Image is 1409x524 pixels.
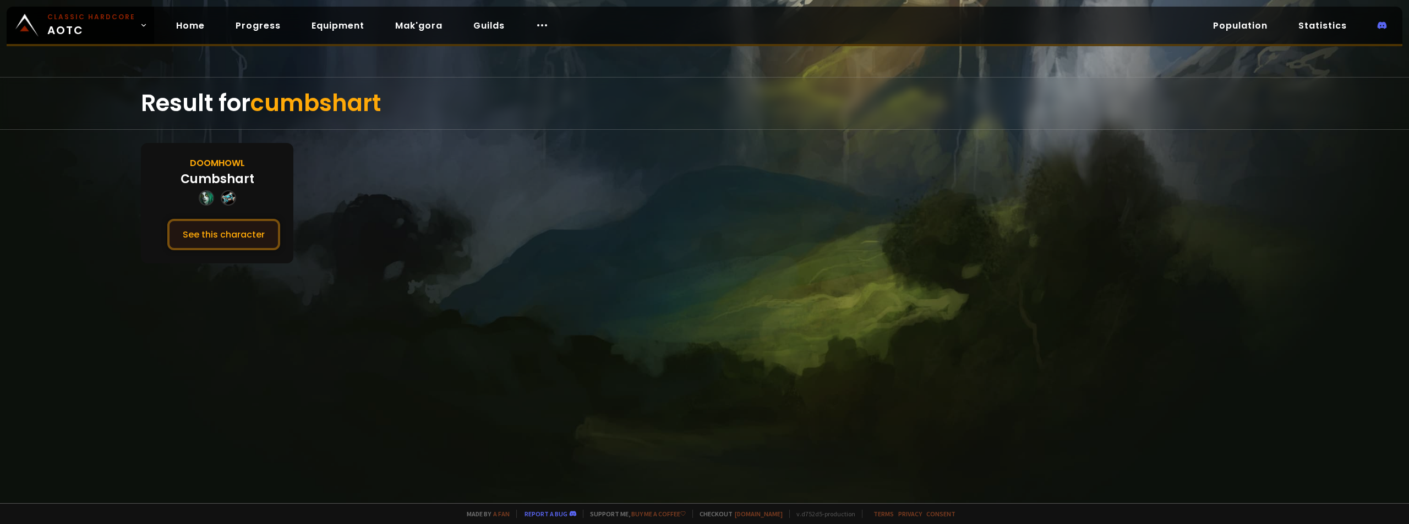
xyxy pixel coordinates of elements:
[460,510,510,518] span: Made by
[735,510,783,518] a: [DOMAIN_NAME]
[1204,14,1276,37] a: Population
[692,510,783,518] span: Checkout
[141,78,1268,129] div: Result for
[181,170,254,188] div: Cumbshart
[898,510,922,518] a: Privacy
[525,510,567,518] a: Report a bug
[47,12,135,38] span: AOTC
[227,14,290,37] a: Progress
[386,14,451,37] a: Mak'gora
[167,219,280,250] button: See this character
[7,7,154,44] a: Classic HardcoreAOTC
[190,156,245,170] div: Doomhowl
[250,87,381,119] span: cumbshart
[167,14,214,37] a: Home
[465,14,514,37] a: Guilds
[1290,14,1356,37] a: Statistics
[789,510,855,518] span: v. d752d5 - production
[47,12,135,22] small: Classic Hardcore
[493,510,510,518] a: a fan
[873,510,894,518] a: Terms
[631,510,686,518] a: Buy me a coffee
[583,510,686,518] span: Support me,
[926,510,955,518] a: Consent
[303,14,373,37] a: Equipment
